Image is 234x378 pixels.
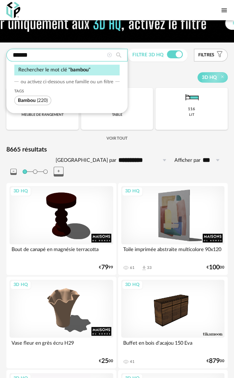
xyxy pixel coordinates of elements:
div: Bout de canapé en magnésie terracotta [10,244,113,260]
button: filtres Filter icon [194,49,228,61]
span: Bambou [18,98,36,103]
div: table [112,113,122,117]
div: 61 [130,265,135,270]
div: Vase fleur en grès écru H29 [10,338,113,353]
div: 3D HQ [10,186,31,196]
div: Buffet en bois d'acajou 150 Eva [121,338,225,353]
label: Afficher par [174,157,201,164]
a: 3D HQ Buffet en bois d'acajou 150 Eva 41 €87900 [118,276,228,368]
div: Tags [14,89,120,94]
span: Filtre 3D HQ [132,52,164,57]
span: 79 [101,265,108,270]
span: bambou [70,67,89,72]
a: 3D HQ Bout de canapé en magnésie terracotta €7999 [6,183,116,275]
div: 3D HQ [122,280,143,290]
div: 41 [130,359,135,364]
span: 100 [209,265,220,270]
div: € 00 [207,358,224,363]
span: Menu icon [220,6,228,14]
span: Filter icon [214,52,223,58]
span: ou activez ci-dessous une famille ou un filtre [21,79,113,85]
label: [GEOGRAPHIC_DATA] par [56,157,116,164]
img: Literie.png [182,88,201,107]
a: 3D HQ Toile imprimée abstraite multicolore 90x120 61 Download icon 33 €10000 [118,183,228,275]
div: Voir tout [6,132,228,147]
div: € 00 [99,358,113,363]
div: Rechercher le mot clé " " [14,65,120,75]
div: 116 [188,107,195,112]
div: 33 [147,265,152,270]
div: meuble de rangement [21,113,64,117]
span: 879 [209,358,220,363]
div: 3D HQ [122,186,143,196]
a: 3D HQ Vase fleur en grès écru H29 €2500 [6,276,116,368]
div: € 00 [207,265,224,270]
img: OXP [6,2,20,18]
span: (220) [37,98,48,103]
span: 3D HQ [202,74,217,81]
div: lit [189,113,194,117]
span: s [211,52,214,58]
div: Toile imprimée abstraite multicolore 90x120 [121,244,225,260]
div: 8665 résultats [6,146,228,154]
div: 3D HQ [10,280,31,290]
span: filtre [198,52,211,58]
div: € 99 [99,265,113,270]
span: Download icon [141,265,147,271]
span: 25 [101,358,108,363]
